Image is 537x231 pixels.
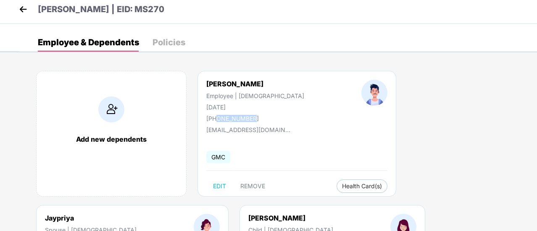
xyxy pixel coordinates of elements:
div: Add new dependents [45,135,178,143]
img: profileImage [361,80,387,106]
button: EDIT [206,179,233,193]
div: [PERSON_NAME] [248,214,333,222]
img: back [17,3,29,16]
span: EDIT [213,183,226,189]
img: addIcon [98,96,124,122]
div: [PERSON_NAME] [206,80,304,88]
span: REMOVE [240,183,265,189]
div: Employee | [DEMOGRAPHIC_DATA] [206,92,304,99]
p: [PERSON_NAME] | EID: MS270 [38,3,164,16]
span: GMC [206,151,230,163]
div: [PHONE_NUMBER] [206,115,304,122]
button: Health Card(s) [337,179,387,193]
div: [DATE] [206,104,304,111]
div: [EMAIL_ADDRESS][DOMAIN_NAME] [206,126,290,133]
div: Employee & Dependents [38,38,139,47]
span: Health Card(s) [342,184,382,188]
div: Jaypriya [45,214,137,222]
div: Policies [153,38,185,47]
button: REMOVE [234,179,272,193]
